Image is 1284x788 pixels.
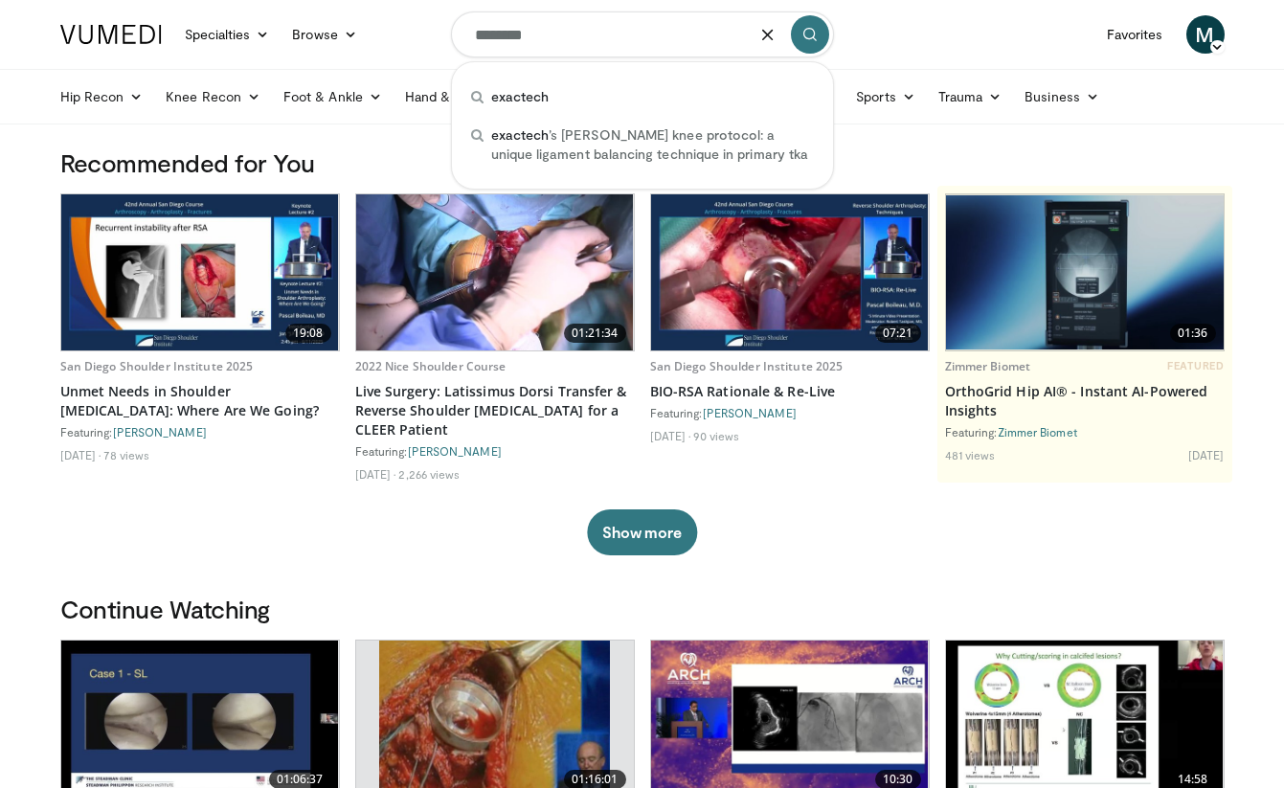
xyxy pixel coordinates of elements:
a: 19:08 [61,194,339,350]
li: [DATE] [355,466,396,482]
h3: Recommended for You [60,147,1225,178]
div: Featuring: [355,443,635,459]
a: Zimmer Biomet [945,358,1031,374]
span: 07:21 [875,324,921,343]
a: Knee Recon [154,78,272,116]
li: 2,266 views [398,466,460,482]
img: 51d03d7b-a4ba-45b7-9f92-2bfbd1feacc3.620x360_q85_upscale.jpg [946,195,1224,349]
a: 2022 Nice Shoulder Course [355,358,507,374]
a: 07:21 [651,194,929,350]
a: Business [1013,78,1111,116]
li: 481 views [945,447,996,462]
a: Unmet Needs in Shoulder [MEDICAL_DATA]: Where Are We Going? [60,382,340,420]
a: [PERSON_NAME] [703,406,797,419]
a: Specialties [173,15,282,54]
li: [DATE] [60,447,101,462]
span: ’s [PERSON_NAME] knee protocol: a unique ligament balancing technique in primary tka [491,125,814,164]
span: exactech [491,126,550,143]
a: Hand & Wrist [394,78,517,116]
a: San Diego Shoulder Institute 2025 [60,358,254,374]
li: 78 views [103,447,149,462]
span: 19:08 [285,324,331,343]
a: Live Surgery: Latissimus Dorsi Transfer & Reverse Shoulder [MEDICAL_DATA] for a CLEER Patient [355,382,635,439]
a: 01:21:34 [356,194,634,350]
li: 90 views [693,428,739,443]
a: Zimmer Biomet [998,425,1077,439]
img: cdf850b8-535d-4c9a-b43f-df33ca984487.620x360_q85_upscale.jpg [651,194,929,350]
button: Show more [587,509,697,555]
a: BIO-RSA Rationale & Re-Live [650,382,930,401]
img: VuMedi Logo [60,25,162,44]
a: Hip Recon [49,78,155,116]
a: Trauma [927,78,1014,116]
a: Sports [845,78,927,116]
span: 01:36 [1170,324,1216,343]
a: [PERSON_NAME] [408,444,502,458]
span: FEATURED [1167,359,1224,372]
a: 01:36 [946,194,1224,350]
img: 1c9b9aeb-9611-4edb-beaf-b26b74143cc6.620x360_q85_upscale.jpg [356,194,634,350]
li: [DATE] [650,428,691,443]
a: [PERSON_NAME] [113,425,207,439]
a: M [1186,15,1225,54]
div: Featuring: [945,424,1225,439]
a: Favorites [1095,15,1175,54]
a: Browse [281,15,369,54]
div: Featuring: [60,424,340,439]
a: Foot & Ankle [272,78,394,116]
li: [DATE] [1188,447,1225,462]
h3: Continue Watching [60,594,1225,624]
div: Featuring: [650,405,930,420]
img: 51b93def-a7d8-4dc8-8aa9-4554197e5c5e.620x360_q85_upscale.jpg [61,194,339,350]
input: Search topics, interventions [451,11,834,57]
span: 01:21:34 [564,324,626,343]
span: exactech [491,88,550,104]
a: OrthoGrid Hip AI® - Instant AI-Powered Insights [945,382,1225,420]
a: San Diego Shoulder Institute 2025 [650,358,844,374]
